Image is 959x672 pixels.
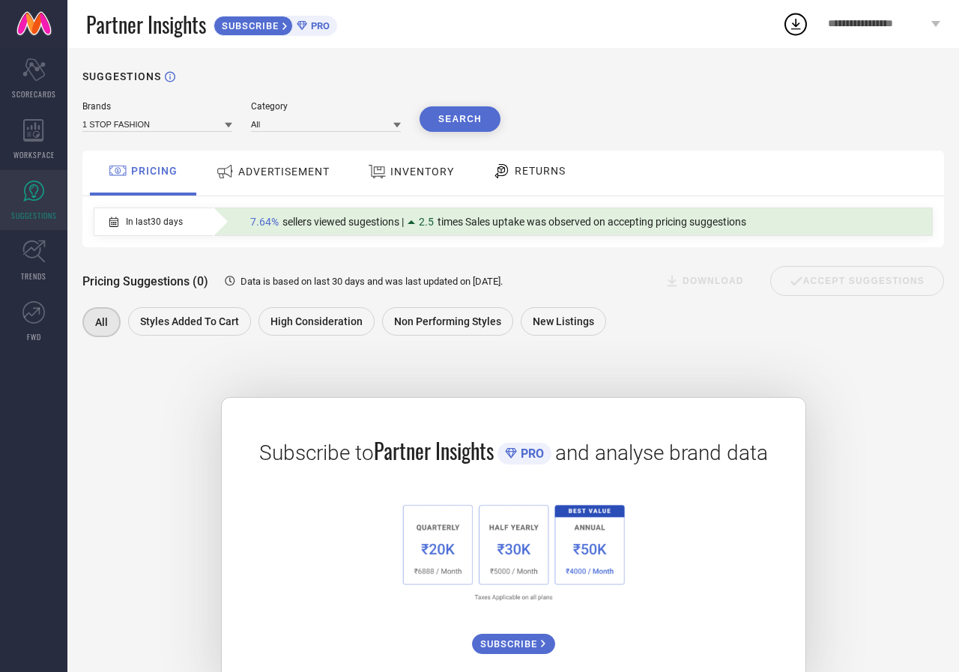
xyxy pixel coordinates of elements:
[250,216,279,228] span: 7.64%
[394,315,501,327] span: Non Performing Styles
[27,331,41,342] span: FWD
[140,315,239,327] span: Styles Added To Cart
[214,20,282,31] span: SUBSCRIBE
[782,10,809,37] div: Open download list
[82,101,232,112] div: Brands
[240,276,503,287] span: Data is based on last 30 days and was last updated on [DATE] .
[419,216,434,228] span: 2.5
[95,316,108,328] span: All
[86,9,206,40] span: Partner Insights
[420,106,500,132] button: Search
[770,266,944,296] div: Accept Suggestions
[11,210,57,221] span: SUGGESTIONS
[374,435,494,466] span: Partner Insights
[438,216,746,228] span: times Sales uptake was observed on accepting pricing suggestions
[251,101,401,112] div: Category
[393,496,633,608] img: 1a6fb96cb29458d7132d4e38d36bc9c7.png
[515,165,566,177] span: RETURNS
[307,20,330,31] span: PRO
[282,216,404,228] span: sellers viewed sugestions |
[243,212,754,231] div: Percentage of sellers who have viewed suggestions for the current Insight Type
[270,315,363,327] span: High Consideration
[480,638,541,650] span: SUBSCRIBE
[533,315,594,327] span: New Listings
[238,166,330,178] span: ADVERTISEMENT
[21,270,46,282] span: TRENDS
[131,165,178,177] span: PRICING
[472,623,555,654] a: SUBSCRIBE
[517,447,544,461] span: PRO
[126,217,183,227] span: In last 30 days
[13,149,55,160] span: WORKSPACE
[214,12,337,36] a: SUBSCRIBEPRO
[259,441,374,465] span: Subscribe to
[82,70,161,82] h1: SUGGESTIONS
[390,166,454,178] span: INVENTORY
[82,274,208,288] span: Pricing Suggestions (0)
[555,441,768,465] span: and analyse brand data
[12,88,56,100] span: SCORECARDS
